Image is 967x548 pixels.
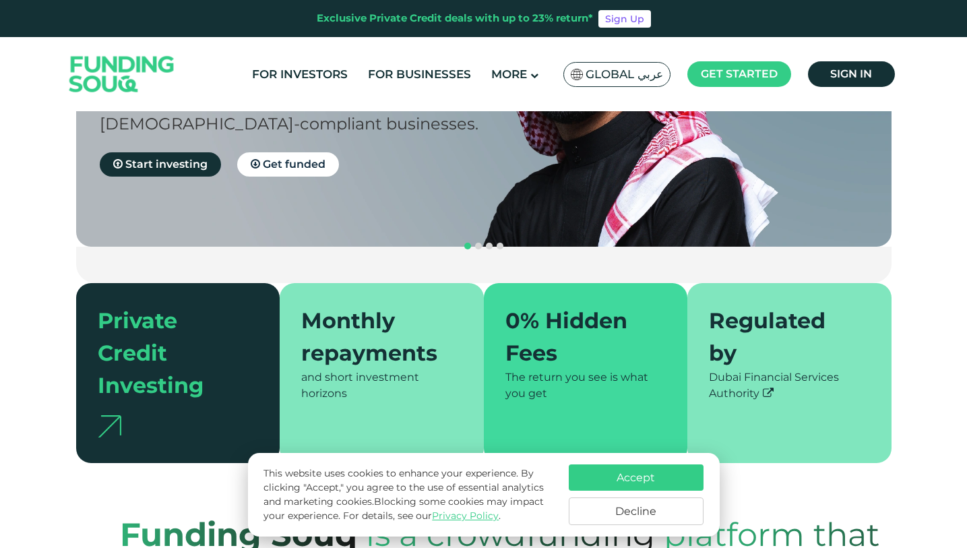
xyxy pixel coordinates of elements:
[830,67,872,80] span: Sign in
[263,495,544,522] span: Blocking some cookies may impact your experience.
[462,241,473,251] button: navigation
[495,241,505,251] button: navigation
[237,152,339,177] a: Get funded
[571,69,583,80] img: SA Flag
[56,40,188,109] img: Logo
[100,152,221,177] a: Start investing
[343,510,501,522] span: For details, see our .
[98,415,121,437] img: arrow
[701,67,778,80] span: Get started
[598,10,651,28] a: Sign Up
[709,305,854,369] div: Regulated by
[98,305,243,402] div: Private Credit Investing
[301,369,462,402] div: and short investment horizons
[432,510,499,522] a: Privacy Policy
[473,241,484,251] button: navigation
[586,67,663,82] span: Global عربي
[301,305,446,369] div: Monthly repayments
[505,369,666,402] div: The return you see is what you get
[484,241,495,251] button: navigation
[569,497,704,525] button: Decline
[505,305,650,369] div: 0% Hidden Fees
[125,158,208,171] span: Start investing
[249,63,351,86] a: For Investors
[491,67,527,81] span: More
[317,11,593,26] div: Exclusive Private Credit deals with up to 23% return*
[365,63,474,86] a: For Businesses
[569,464,704,491] button: Accept
[263,158,325,171] span: Get funded
[709,369,870,402] div: Dubai Financial Services Authority
[263,466,555,523] p: This website uses cookies to enhance your experience. By clicking "Accept," you agree to the use ...
[808,61,895,87] a: Sign in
